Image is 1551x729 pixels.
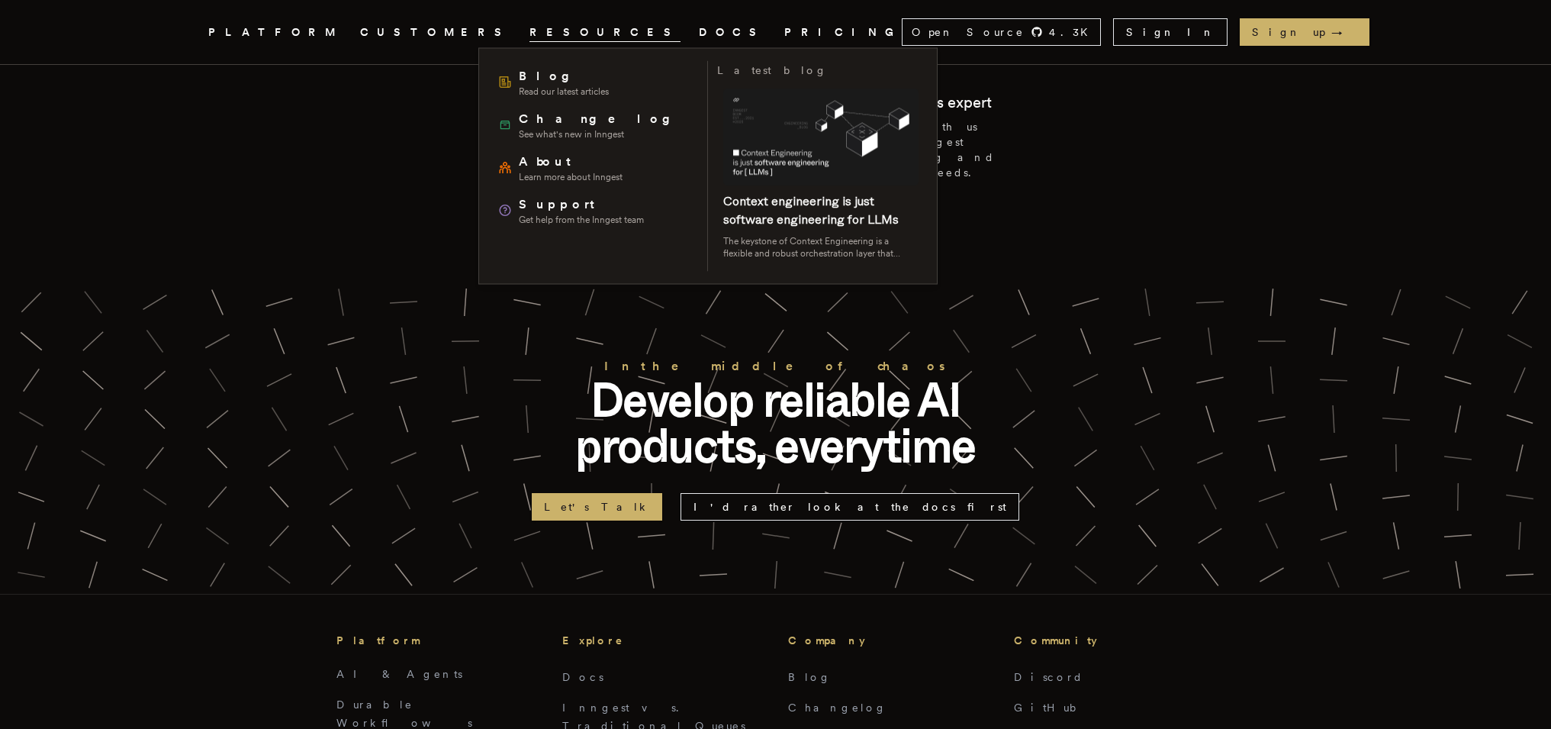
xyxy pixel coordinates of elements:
[491,104,698,147] a: ChangelogSee what's new in Inngest
[336,668,462,680] a: AI & Agents
[784,23,902,42] a: PRICING
[1049,24,1097,40] span: 4.3 K
[912,24,1025,40] span: Open Source
[519,110,681,128] span: Changelog
[1014,671,1083,683] a: Discord
[1014,631,1215,650] h3: Community
[519,128,681,140] span: See what's new in Inngest
[336,698,472,729] a: Durable Workflows
[699,23,766,42] a: DOCS
[788,671,832,683] a: Blog
[529,23,681,42] button: RESOURCES
[336,631,538,650] h3: Platform
[519,153,623,171] span: About
[519,171,623,183] span: Learn more about Inngest
[360,23,511,42] a: CUSTOMERS
[681,493,1019,521] a: I'd rather look at the docs first
[519,214,644,226] span: Get help from the Inngest team
[532,377,1020,469] p: Develop reliable AI products, everytime
[723,194,899,227] a: Context engineering is just software engineering for LLMs
[491,147,698,189] a: AboutLearn more about Inngest
[1331,24,1357,40] span: →
[532,356,1020,377] h2: In the middle of chaos
[788,702,887,714] a: Changelog
[562,671,603,683] a: Docs
[1014,702,1086,714] a: GitHub
[1240,18,1369,46] a: Sign up
[562,631,764,650] h3: Explore
[519,85,609,98] span: Read our latest articles
[788,631,989,650] h3: Company
[491,189,698,232] a: SupportGet help from the Inngest team
[1113,18,1228,46] a: Sign In
[208,23,342,42] button: PLATFORM
[519,67,609,85] span: Blog
[519,195,644,214] span: Support
[532,493,662,521] a: Let's Talk
[491,61,698,104] a: BlogRead our latest articles
[717,61,827,79] h3: Latest blog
